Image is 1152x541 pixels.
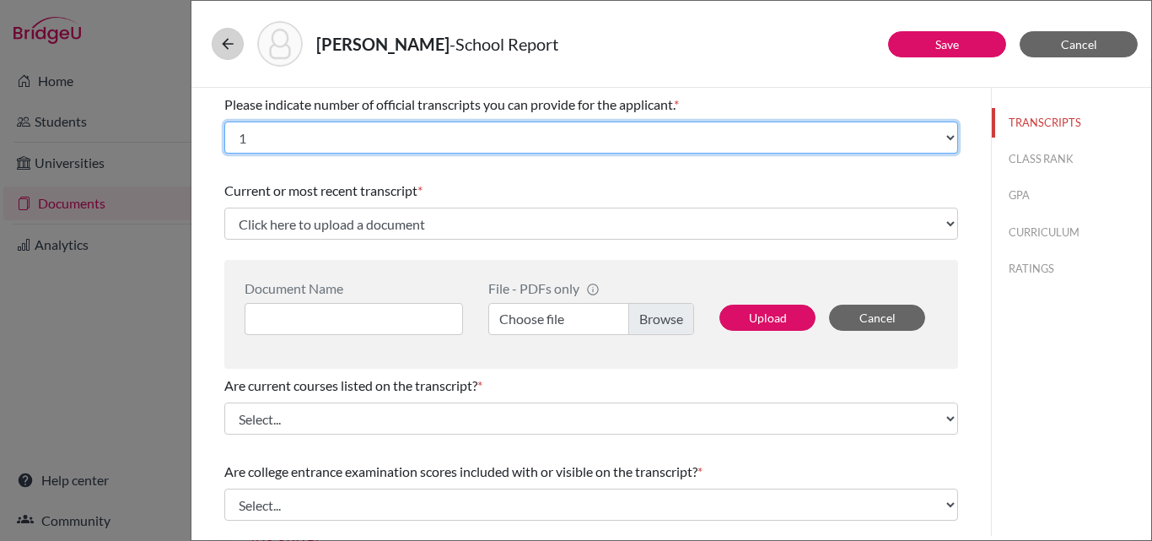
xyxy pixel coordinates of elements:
[586,283,600,296] span: info
[829,305,925,331] button: Cancel
[224,182,417,198] span: Current or most recent transcript
[992,181,1151,210] button: GPA
[245,280,463,296] div: Document Name
[224,463,697,479] span: Are college entrance examination scores included with or visible on the transcript?
[488,303,694,335] label: Choose file
[488,280,694,296] div: File - PDFs only
[992,108,1151,138] button: TRANSCRIPTS
[992,144,1151,174] button: CLASS RANK
[449,34,558,54] span: - School Report
[992,218,1151,247] button: CURRICULUM
[719,305,816,331] button: Upload
[992,254,1151,284] button: RATINGS
[316,34,449,54] strong: [PERSON_NAME]
[224,96,674,112] span: Please indicate number of official transcripts you can provide for the applicant.
[224,377,477,393] span: Are current courses listed on the transcript?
